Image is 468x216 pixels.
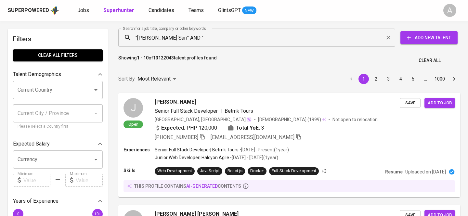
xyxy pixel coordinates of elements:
[188,6,205,15] a: Teams
[416,55,443,67] button: Clear All
[155,108,218,114] span: Senior Full Stack Developer
[385,169,403,175] p: Resume
[118,75,135,83] p: Sort By
[236,124,260,132] b: Total YoE:
[137,75,171,83] p: Most Relevant
[406,34,452,42] span: Add New Talent
[218,7,241,13] span: GlintsGPT
[258,116,326,123] div: (1999)
[149,6,175,15] a: Candidates
[123,146,155,153] p: Experiences
[77,7,89,13] span: Jobs
[250,168,264,174] div: Docker
[449,74,459,84] button: Go to next page
[186,184,218,189] span: AI-generated
[149,7,174,13] span: Candidates
[155,146,239,153] p: Senior Full Stack Developer | Betrnk Tours
[225,108,253,114] span: Betrnk Tours
[123,167,155,174] p: Skills
[137,55,149,60] b: 1 - 10
[408,74,418,84] button: Go to page 5
[220,107,222,115] span: |
[13,137,103,150] div: Expected Salary
[103,6,136,15] a: Superhunter
[211,134,294,140] span: [EMAIL_ADDRESS][DOMAIN_NAME]
[155,124,217,132] div: PHP 120,000
[134,183,241,189] p: this profile contains contents
[403,99,417,107] span: Save
[153,55,174,60] b: 13122043
[118,93,460,197] a: JOpen[PERSON_NAME]Senior Full Stack Developer|Betrnk Tours[GEOGRAPHIC_DATA], [GEOGRAPHIC_DATA][DE...
[396,74,406,84] button: Go to page 4
[13,68,103,81] div: Talent Demographics
[239,146,289,153] p: • [DATE] - Present ( 1 year )
[103,7,134,13] b: Superhunter
[400,98,421,108] button: Save
[18,51,97,59] span: Clear All filters
[200,168,220,174] div: JavaScript
[8,7,49,14] div: Superpowered
[13,70,61,78] p: Talent Demographics
[358,74,369,84] button: page 1
[76,174,103,187] input: Value
[23,174,50,187] input: Value
[419,57,441,65] span: Clear All
[8,6,59,15] a: Superpoweredapp logo
[227,168,242,174] div: React.js
[161,124,185,132] b: Expected:
[428,99,452,107] span: Add to job
[229,154,278,161] p: • [DATE] - [DATE] ( 1 year )
[13,197,58,205] p: Years of Experience
[155,98,196,106] span: [PERSON_NAME]
[50,6,59,15] img: app logo
[155,116,252,123] div: [GEOGRAPHIC_DATA], [GEOGRAPHIC_DATA]
[13,49,103,61] button: Clear All filters
[157,168,192,174] div: Web Development
[13,195,103,208] div: Years of Experience
[242,7,256,14] span: NEW
[137,73,178,85] div: Most Relevant
[405,169,446,175] p: Uploaded on [DATE]
[246,117,252,122] img: magic_wand.svg
[13,34,103,44] h6: Filters
[443,4,456,17] div: A
[77,6,90,15] a: Jobs
[218,6,256,15] a: GlintsGPT NEW
[155,134,198,140] span: [PHONE_NUMBER]
[118,55,217,67] p: Showing of talent profiles found
[91,155,100,164] button: Open
[420,76,431,82] div: …
[18,123,98,130] p: Please select a Country first
[126,121,141,127] span: Open
[188,7,204,13] span: Teams
[155,154,229,161] p: Junior Web Developer | Halcyon Agile
[123,98,143,118] div: J
[383,74,394,84] button: Go to page 3
[321,168,327,174] p: +3
[400,31,458,44] button: Add New Talent
[272,168,316,174] div: Full-Stack Development
[332,116,378,123] p: Not open to relocation
[258,116,307,123] span: [DEMOGRAPHIC_DATA]
[91,85,100,95] button: Open
[261,124,264,132] span: 3
[345,74,460,84] nav: pagination navigation
[384,33,393,42] button: Clear
[371,74,381,84] button: Go to page 2
[13,140,50,148] p: Expected Salary
[433,74,447,84] button: Go to page 1000
[424,98,455,108] button: Add to job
